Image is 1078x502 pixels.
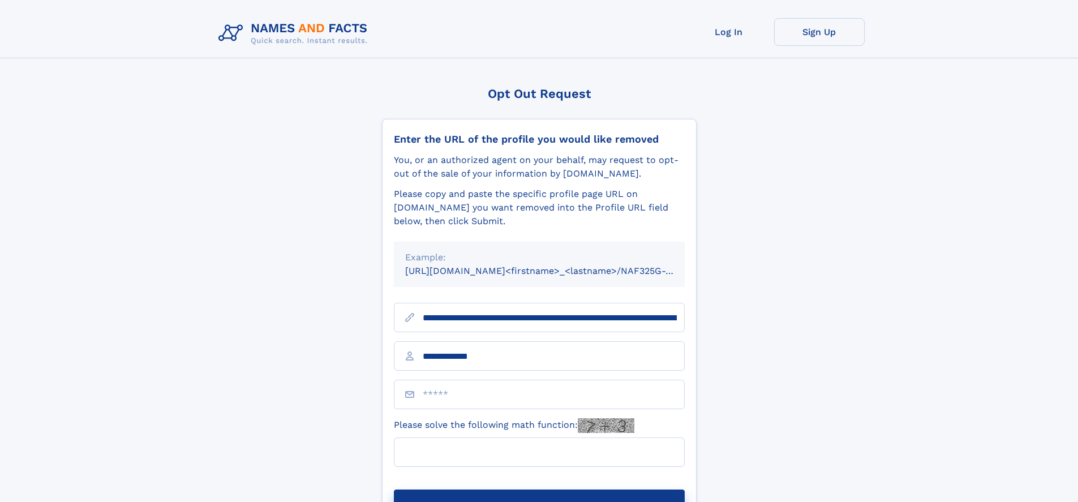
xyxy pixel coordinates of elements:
small: [URL][DOMAIN_NAME]<firstname>_<lastname>/NAF325G-xxxxxxxx [405,265,706,276]
img: Logo Names and Facts [214,18,377,49]
div: Please copy and paste the specific profile page URL on [DOMAIN_NAME] you want removed into the Pr... [394,187,685,228]
div: Example: [405,251,673,264]
a: Sign Up [774,18,865,46]
a: Log In [684,18,774,46]
div: Opt Out Request [382,87,697,101]
div: Enter the URL of the profile you would like removed [394,133,685,145]
label: Please solve the following math function: [394,418,634,433]
div: You, or an authorized agent on your behalf, may request to opt-out of the sale of your informatio... [394,153,685,181]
